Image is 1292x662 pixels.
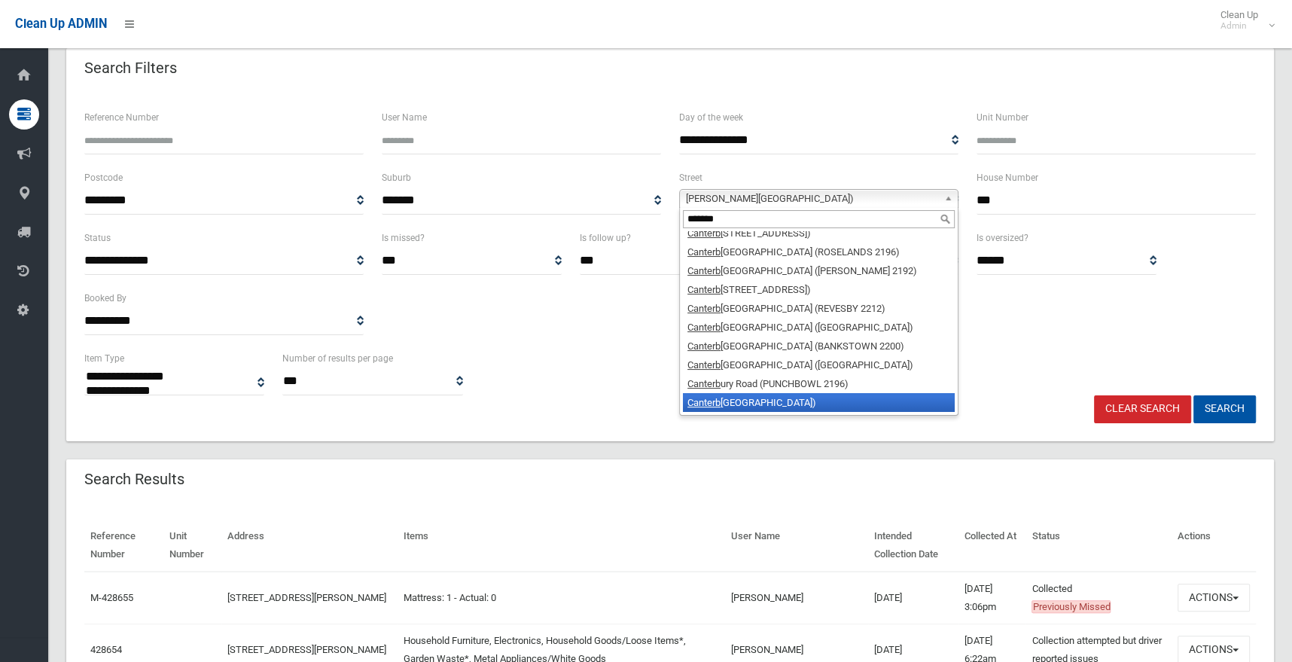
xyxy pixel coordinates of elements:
[683,224,955,243] li: [STREET_ADDRESS])
[687,322,721,333] em: Canterb
[84,350,124,367] label: Item Type
[683,393,955,412] li: [GEOGRAPHIC_DATA])
[398,520,724,572] th: Items
[84,290,126,307] label: Booked By
[84,230,111,246] label: Status
[580,230,631,246] label: Is follow up?
[282,350,393,367] label: Number of results per page
[163,520,221,572] th: Unit Number
[227,592,386,603] a: [STREET_ADDRESS][PERSON_NAME]
[687,227,721,239] em: Canterb
[1178,584,1250,612] button: Actions
[84,109,159,126] label: Reference Number
[1094,395,1191,423] a: Clear Search
[382,230,425,246] label: Is missed?
[687,284,721,295] em: Canterb
[1031,600,1111,613] span: Previously Missed
[687,303,721,314] em: Canterb
[977,230,1028,246] label: Is oversized?
[977,169,1038,186] label: House Number
[683,299,955,318] li: [GEOGRAPHIC_DATA] (REVESBY 2212)
[84,169,123,186] label: Postcode
[1025,572,1172,624] td: Collected
[683,374,955,393] li: ury Road (PUNCHBOWL 2196)
[687,397,721,408] em: Canterb
[382,109,427,126] label: User Name
[398,572,724,624] td: Mattress: 1 - Actual: 0
[679,109,743,126] label: Day of the week
[724,572,867,624] td: [PERSON_NAME]
[683,280,955,299] li: [STREET_ADDRESS])
[686,190,938,208] span: [PERSON_NAME][GEOGRAPHIC_DATA])
[1220,20,1258,32] small: Admin
[687,265,721,276] em: Canterb
[687,359,721,371] em: Canterb
[90,592,133,603] a: M-428655
[90,644,122,655] a: 428654
[15,17,107,31] span: Clean Up ADMIN
[227,644,386,655] a: [STREET_ADDRESS][PERSON_NAME]
[66,53,195,83] header: Search Filters
[66,465,203,494] header: Search Results
[382,169,411,186] label: Suburb
[1025,520,1172,572] th: Status
[683,337,955,355] li: [GEOGRAPHIC_DATA] (BANKSTOWN 2200)
[868,572,958,624] td: [DATE]
[687,378,721,389] em: Canterb
[683,355,955,374] li: [GEOGRAPHIC_DATA] ([GEOGRAPHIC_DATA])
[1193,395,1256,423] button: Search
[724,520,867,572] th: User Name
[958,520,1025,572] th: Collected At
[683,261,955,280] li: [GEOGRAPHIC_DATA] ([PERSON_NAME] 2192)
[868,520,958,572] th: Intended Collection Date
[958,572,1025,624] td: [DATE] 3:06pm
[683,243,955,261] li: [GEOGRAPHIC_DATA] (ROSELANDS 2196)
[84,520,163,572] th: Reference Number
[679,169,702,186] label: Street
[687,340,721,352] em: Canterb
[687,246,721,258] em: Canterb
[1172,520,1256,572] th: Actions
[977,109,1028,126] label: Unit Number
[683,318,955,337] li: [GEOGRAPHIC_DATA] ([GEOGRAPHIC_DATA])
[1213,9,1273,32] span: Clean Up
[221,520,398,572] th: Address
